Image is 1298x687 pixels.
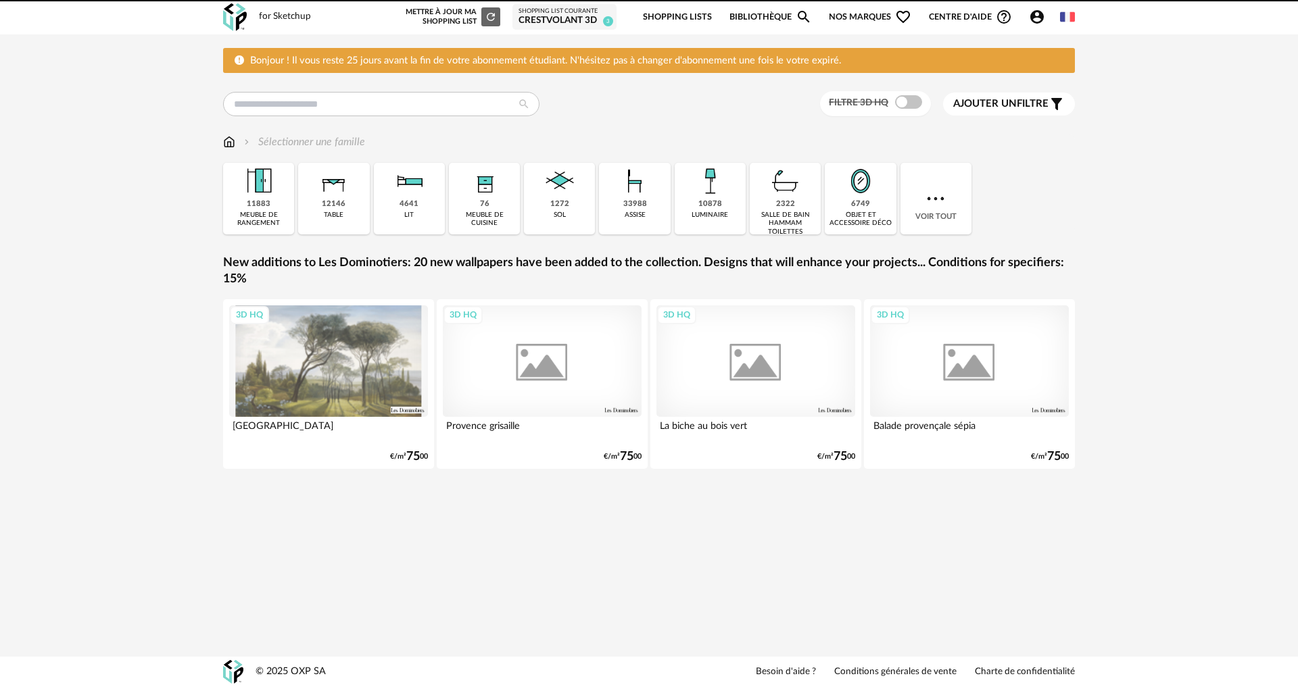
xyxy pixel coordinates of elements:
[817,452,855,461] div: €/m² 00
[230,306,269,324] div: 3D HQ
[829,211,892,228] div: objet et accessoire déco
[519,15,610,27] div: CRESTVOLANT 3D
[519,7,610,16] div: Shopping List courante
[829,98,888,107] span: Filtre 3D HQ
[390,452,428,461] div: €/m² 00
[851,199,870,209] div: 6749
[241,134,365,150] div: Sélectionner une famille
[657,306,696,324] div: 3D HQ
[842,163,879,199] img: Miroir.png
[923,186,948,211] img: more.7b13dc1.svg
[241,163,277,199] img: Meuble%20de%20rangement.png
[1029,9,1045,25] span: Account Circle icon
[829,1,911,33] span: Nos marques
[656,417,855,444] div: La biche au bois vert
[895,9,911,25] span: Heart Outline icon
[316,163,352,199] img: Table.png
[1029,9,1051,25] span: Account Circle icon
[623,199,647,209] div: 33988
[650,299,861,469] a: 3D HQ La biche au bois vert €/m²7500
[698,199,722,209] div: 10878
[943,93,1075,116] button: Ajouter unfiltre Filter icon
[603,16,613,26] span: 3
[754,211,817,237] div: salle de bain hammam toilettes
[929,9,1012,25] span: Centre d'aideHelp Circle Outline icon
[871,306,910,324] div: 3D HQ
[953,97,1049,111] span: filtre
[1031,452,1069,461] div: €/m² 00
[834,452,847,461] span: 75
[776,199,795,209] div: 2322
[391,163,427,199] img: Literie.png
[870,417,1069,444] div: Balade provençale sépia
[729,1,812,33] a: BibliothèqueMagnify icon
[453,211,516,228] div: meuble de cuisine
[259,11,311,23] div: for Sketchup
[620,452,633,461] span: 75
[227,211,290,228] div: meuble de rangement
[1047,452,1061,461] span: 75
[796,9,812,25] span: Magnify icon
[322,199,345,209] div: 12146
[443,417,642,444] div: Provence grisaille
[400,199,418,209] div: 4641
[756,666,816,678] a: Besoin d'aide ?
[996,9,1012,25] span: Help Circle Outline icon
[223,660,243,684] img: OXP
[767,163,804,199] img: Salle%20de%20bain.png
[223,3,247,31] img: OXP
[403,7,500,26] div: Mettre à jour ma Shopping List
[437,299,648,469] a: 3D HQ Provence grisaille €/m²7500
[324,211,343,220] div: table
[1049,96,1065,112] span: Filter icon
[256,665,326,678] div: © 2025 OXP SA
[485,13,497,20] span: Refresh icon
[617,163,653,199] img: Assise.png
[519,7,610,27] a: Shopping List courante CRESTVOLANT 3D 3
[229,417,428,444] div: [GEOGRAPHIC_DATA]
[900,163,971,234] div: Voir tout
[692,211,728,220] div: luminaire
[953,99,1017,109] span: Ajouter un
[223,299,434,469] a: 3D HQ [GEOGRAPHIC_DATA] €/m²7500
[550,199,569,209] div: 1272
[1060,9,1075,24] img: fr
[834,666,957,678] a: Conditions générales de vente
[223,255,1075,287] a: New additions to Les Dominotiers: 20 new wallpapers have been added to the collection. Designs th...
[466,163,503,199] img: Rangement.png
[250,55,841,66] span: Bonjour ! Il vous reste 25 jours avant la fin de votre abonnement étudiant. N'hésitez pas à chang...
[223,134,235,150] img: svg+xml;base64,PHN2ZyB3aWR0aD0iMTYiIGhlaWdodD0iMTciIHZpZXdCb3g9IjAgMCAxNiAxNyIgZmlsbD0ibm9uZSIgeG...
[406,452,420,461] span: 75
[443,306,483,324] div: 3D HQ
[480,199,489,209] div: 76
[247,199,270,209] div: 11883
[643,1,712,33] a: Shopping Lists
[604,452,642,461] div: €/m² 00
[404,211,414,220] div: lit
[241,134,252,150] img: svg+xml;base64,PHN2ZyB3aWR0aD0iMTYiIGhlaWdodD0iMTYiIHZpZXdCb3g9IjAgMCAxNiAxNiIgZmlsbD0ibm9uZSIgeG...
[864,299,1075,469] a: 3D HQ Balade provençale sépia €/m²7500
[554,211,566,220] div: sol
[542,163,578,199] img: Sol.png
[692,163,728,199] img: Luminaire.png
[975,666,1075,678] a: Charte de confidentialité
[625,211,646,220] div: assise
